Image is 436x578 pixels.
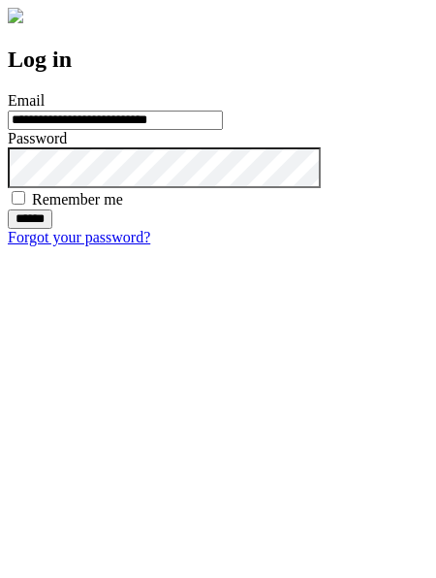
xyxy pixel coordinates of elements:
label: Password [8,130,67,146]
img: logo-4e3dc11c47720685a147b03b5a06dd966a58ff35d612b21f08c02c0306f2b779.png [8,8,23,23]
label: Remember me [32,191,123,208]
a: Forgot your password? [8,229,150,245]
label: Email [8,92,45,109]
h2: Log in [8,47,428,73]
